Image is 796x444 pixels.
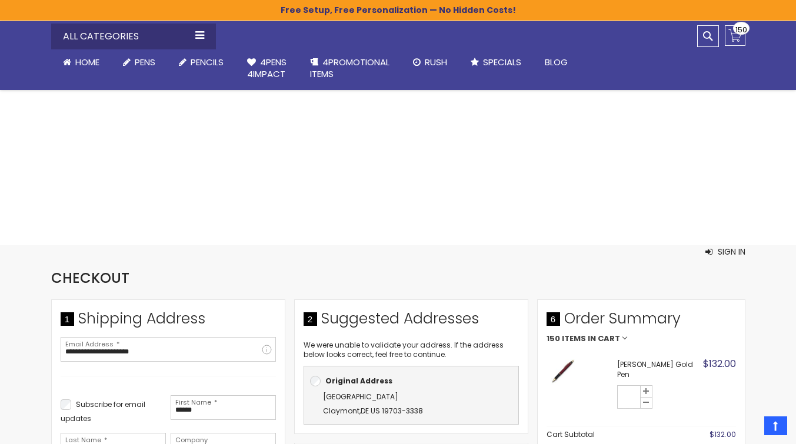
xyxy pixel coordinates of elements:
a: Pens [111,49,167,75]
span: $132.00 [703,357,736,370]
span: [GEOGRAPHIC_DATA] [323,392,398,402]
p: We were unable to validate your address. If the address below looks correct, feel free to continue. [304,340,519,359]
span: 19703-3338 [382,406,423,416]
span: 4Pens 4impact [247,56,287,80]
div: All Categories [51,24,216,49]
img: Barton Gold-Red [547,355,579,387]
span: DE [361,406,369,416]
span: Checkout [51,268,129,288]
span: Claymont [323,406,359,416]
a: Blog [533,49,579,75]
button: Sign In [705,246,745,258]
span: Items in Cart [562,335,620,343]
a: 4PROMOTIONALITEMS [298,49,401,88]
span: Sign In [718,246,745,258]
span: Order Summary [547,309,736,335]
div: Shipping Address [61,309,276,335]
span: Pencils [191,56,224,68]
span: Blog [545,56,568,68]
a: 150 [725,25,745,46]
a: 4Pens4impact [235,49,298,88]
span: 4PROMOTIONAL ITEMS [310,56,389,80]
strong: [PERSON_NAME] Gold Pen [617,360,700,379]
a: Specials [459,49,533,75]
span: Subscribe for email updates [61,399,145,423]
div: Suggested Addresses [304,309,519,335]
div: , [310,390,512,418]
span: Pens [135,56,155,68]
a: Rush [401,49,459,75]
b: Original Address [325,376,392,386]
span: 150 [735,24,747,35]
span: Home [75,56,99,68]
span: US [371,406,380,416]
span: Specials [483,56,521,68]
span: 150 [547,335,560,343]
a: Home [51,49,111,75]
a: Top [764,416,787,435]
th: Cart Subtotal [547,426,684,443]
span: $132.00 [710,429,736,439]
a: Pencils [167,49,235,75]
span: Rush [425,56,447,68]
